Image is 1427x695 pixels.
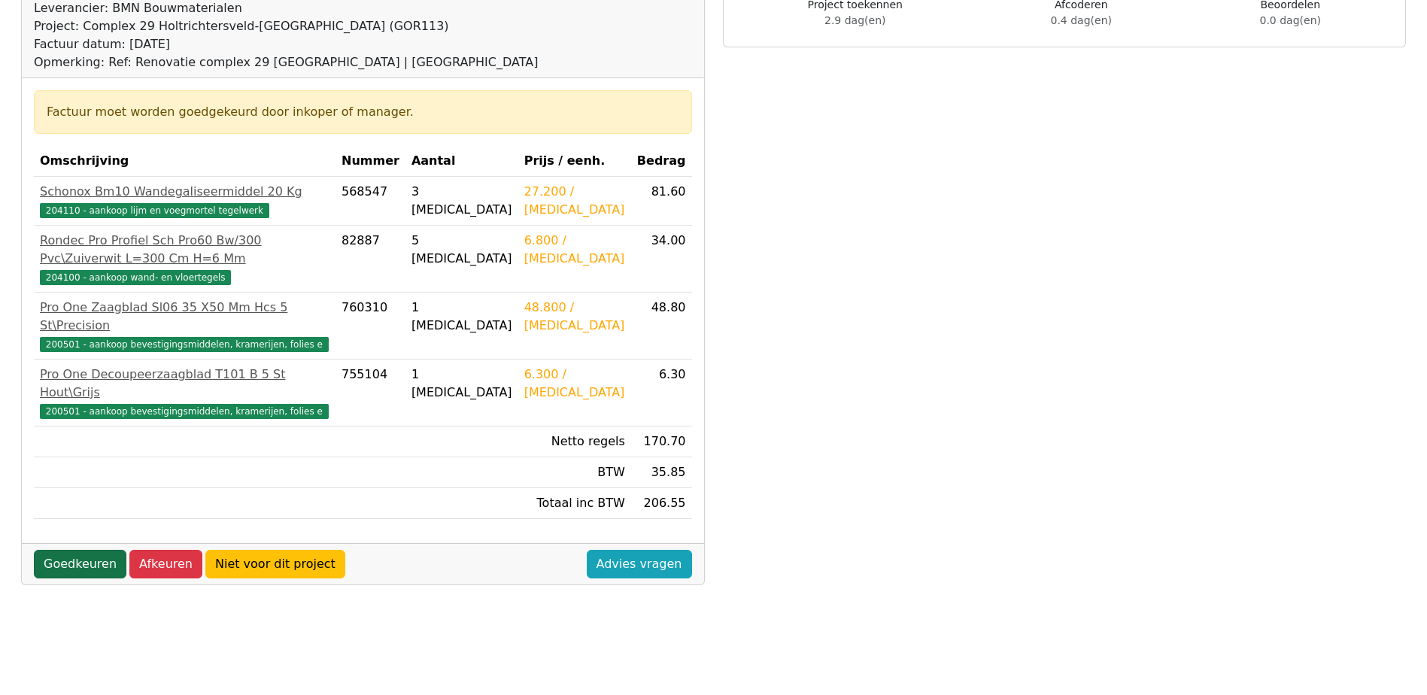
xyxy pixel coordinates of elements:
th: Bedrag [631,146,692,177]
div: Schonox Bm10 Wandegaliseermiddel 20 Kg [40,183,329,201]
a: Schonox Bm10 Wandegaliseermiddel 20 Kg204110 - aankoop lijm en voegmortel tegelwerk [40,183,329,219]
a: Goedkeuren [34,550,126,578]
td: 755104 [335,360,405,426]
td: 6.30 [631,360,692,426]
div: 5 [MEDICAL_DATA] [411,232,512,268]
div: Pro One Zaagblad Sl06 35 X50 Mm Hcs 5 St\Precision [40,299,329,335]
div: Opmerking: Ref: Renovatie complex 29 [GEOGRAPHIC_DATA] | [GEOGRAPHIC_DATA] [34,53,538,71]
td: 568547 [335,177,405,226]
a: Advies vragen [587,550,692,578]
a: Pro One Zaagblad Sl06 35 X50 Mm Hcs 5 St\Precision200501 - aankoop bevestigingsmiddelen, kramerij... [40,299,329,353]
th: Prijs / eenh. [518,146,631,177]
div: 6.300 / [MEDICAL_DATA] [524,366,625,402]
div: Factuur datum: [DATE] [34,35,538,53]
div: Factuur moet worden goedgekeurd door inkoper of manager. [47,103,679,121]
a: Afkeuren [129,550,202,578]
span: 2.9 dag(en) [824,14,885,26]
td: 82887 [335,226,405,293]
th: Nummer [335,146,405,177]
span: 0.0 dag(en) [1260,14,1321,26]
div: 48.800 / [MEDICAL_DATA] [524,299,625,335]
a: Niet voor dit project [205,550,345,578]
a: Pro One Decoupeerzaagblad T101 B 5 St Hout\Grijs200501 - aankoop bevestigingsmiddelen, kramerijen... [40,366,329,420]
span: 204110 - aankoop lijm en voegmortel tegelwerk [40,203,269,218]
td: Netto regels [518,426,631,457]
td: 48.80 [631,293,692,360]
div: 1 [MEDICAL_DATA] [411,299,512,335]
div: Pro One Decoupeerzaagblad T101 B 5 St Hout\Grijs [40,366,329,402]
span: 200501 - aankoop bevestigingsmiddelen, kramerijen, folies e [40,337,329,352]
div: Project: Complex 29 Holtrichtersveld-[GEOGRAPHIC_DATA] (GOR113) [34,17,538,35]
td: 81.60 [631,177,692,226]
div: 27.200 / [MEDICAL_DATA] [524,183,625,219]
div: 6.800 / [MEDICAL_DATA] [524,232,625,268]
span: 204100 - aankoop wand- en vloertegels [40,270,231,285]
th: Omschrijving [34,146,335,177]
div: 3 [MEDICAL_DATA] [411,183,512,219]
td: 35.85 [631,457,692,488]
a: Rondec Pro Profiel Sch Pro60 Bw/300 Pvc\Zuiverwit L=300 Cm H=6 Mm204100 - aankoop wand- en vloert... [40,232,329,286]
td: 760310 [335,293,405,360]
span: 0.4 dag(en) [1051,14,1112,26]
div: 1 [MEDICAL_DATA] [411,366,512,402]
td: 34.00 [631,226,692,293]
td: 170.70 [631,426,692,457]
td: 206.55 [631,488,692,519]
th: Aantal [405,146,518,177]
td: BTW [518,457,631,488]
div: Rondec Pro Profiel Sch Pro60 Bw/300 Pvc\Zuiverwit L=300 Cm H=6 Mm [40,232,329,268]
span: 200501 - aankoop bevestigingsmiddelen, kramerijen, folies e [40,404,329,419]
td: Totaal inc BTW [518,488,631,519]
